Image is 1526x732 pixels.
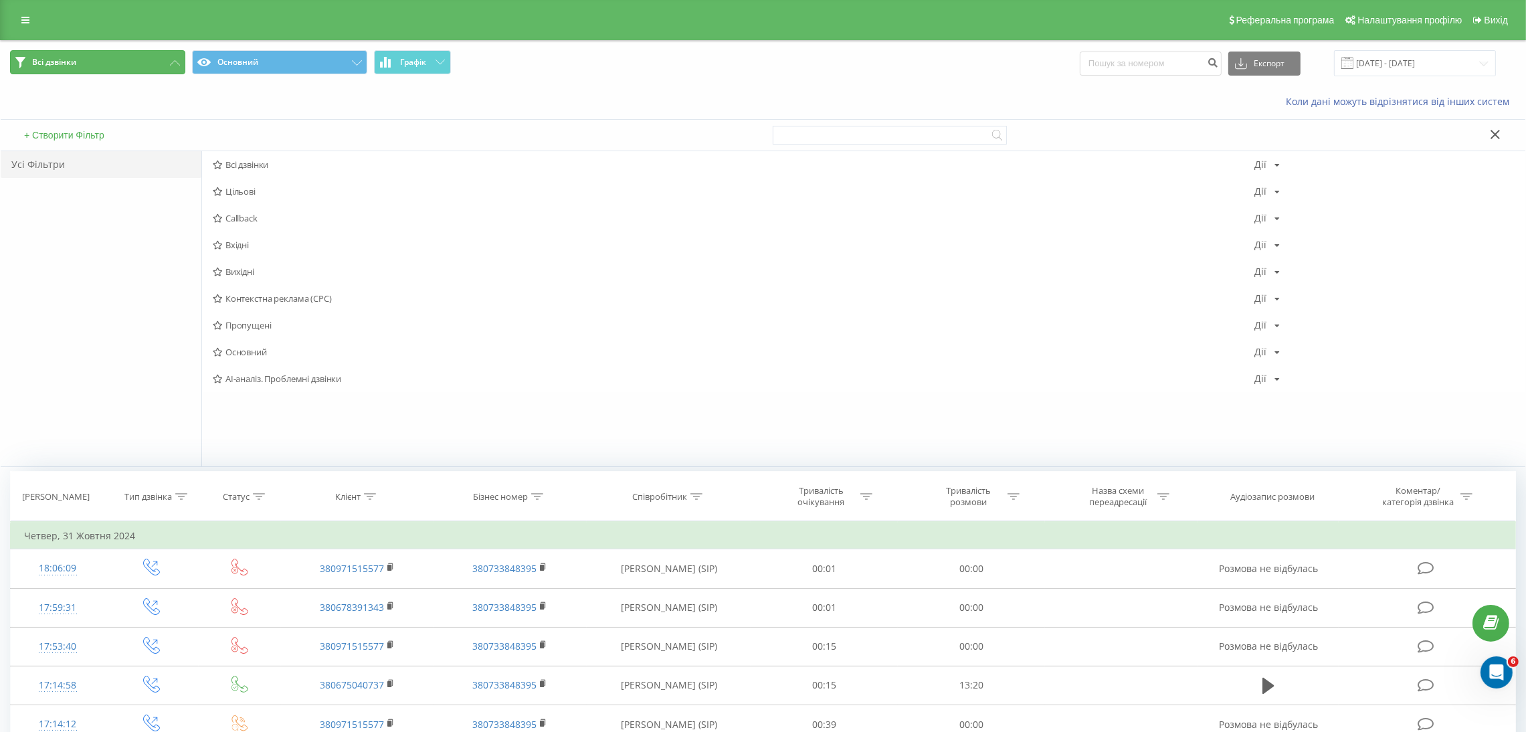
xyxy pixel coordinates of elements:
[785,485,857,508] div: Тривалість очікування
[1254,187,1266,196] div: Дії
[898,666,1045,705] td: 13:20
[751,627,898,666] td: 00:15
[751,549,898,588] td: 00:01
[1254,213,1266,223] div: Дії
[320,640,384,652] a: 380971515577
[1254,240,1266,250] div: Дії
[213,267,1254,276] span: Вихідні
[1254,160,1266,169] div: Дії
[1219,718,1318,731] span: Розмова не відбулась
[898,627,1045,666] td: 00:00
[213,374,1254,383] span: AI-аналіз. Проблемні дзвінки
[1254,347,1266,357] div: Дії
[32,57,76,68] span: Всі дзвінки
[1219,562,1318,575] span: Розмова не відбулась
[1219,601,1318,614] span: Розмова не відбулась
[472,678,537,691] a: 380733848395
[374,50,451,74] button: Графік
[10,50,185,74] button: Всі дзвінки
[24,555,91,581] div: 18:06:09
[1254,294,1266,303] div: Дії
[24,672,91,699] div: 17:14:58
[472,718,537,731] a: 380733848395
[320,718,384,731] a: 380971515577
[1508,656,1519,667] span: 6
[1254,374,1266,383] div: Дії
[898,588,1045,627] td: 00:00
[213,347,1254,357] span: Основний
[587,666,751,705] td: [PERSON_NAME] (SIP)
[1254,321,1266,330] div: Дії
[11,523,1516,549] td: Четвер, 31 Жовтня 2024
[751,588,898,627] td: 00:01
[1219,640,1318,652] span: Розмова не відбулась
[1080,52,1222,76] input: Пошук за номером
[898,549,1045,588] td: 00:00
[335,491,361,502] div: Клієнт
[192,50,367,74] button: Основний
[587,588,751,627] td: [PERSON_NAME] (SIP)
[1481,656,1513,689] iframe: Intercom live chat
[1236,15,1335,25] span: Реферальна програма
[1357,15,1462,25] span: Налаштування профілю
[22,491,90,502] div: [PERSON_NAME]
[24,634,91,660] div: 17:53:40
[24,595,91,621] div: 17:59:31
[472,601,537,614] a: 380733848395
[213,294,1254,303] span: Контекстна реклама (CPC)
[223,491,250,502] div: Статус
[213,213,1254,223] span: Callback
[473,491,528,502] div: Бізнес номер
[1485,15,1508,25] span: Вихід
[587,627,751,666] td: [PERSON_NAME] (SIP)
[587,549,751,588] td: [PERSON_NAME] (SIP)
[20,129,108,141] button: + Створити Фільтр
[933,485,1004,508] div: Тривалість розмови
[751,666,898,705] td: 00:15
[320,678,384,691] a: 380675040737
[1254,267,1266,276] div: Дії
[472,640,537,652] a: 380733848395
[1286,95,1516,108] a: Коли дані можуть відрізнятися вiд інших систем
[320,601,384,614] a: 380678391343
[472,562,537,575] a: 380733848395
[1,151,201,178] div: Усі Фільтри
[213,187,1254,196] span: Цільові
[213,321,1254,330] span: Пропущені
[632,491,687,502] div: Співробітник
[1082,485,1154,508] div: Назва схеми переадресації
[213,240,1254,250] span: Вхідні
[124,491,172,502] div: Тип дзвінка
[1231,491,1315,502] div: Аудіозапис розмови
[1379,485,1457,508] div: Коментар/категорія дзвінка
[1486,128,1505,143] button: Закрити
[400,58,426,67] span: Графік
[1228,52,1301,76] button: Експорт
[320,562,384,575] a: 380971515577
[213,160,1254,169] span: Всі дзвінки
